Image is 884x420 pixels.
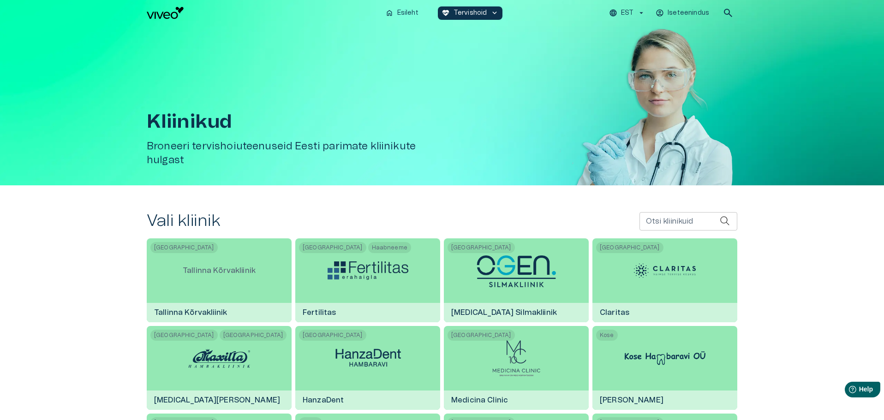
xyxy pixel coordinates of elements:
[476,254,557,288] img: Ogen Silmakliinik logo
[592,238,737,322] a: [GEOGRAPHIC_DATA]Claritas logoClaritas
[492,340,541,377] img: Medicina Clinic logo
[596,243,663,252] span: [GEOGRAPHIC_DATA]
[147,211,220,231] h2: Vali kliinik
[448,331,515,339] span: [GEOGRAPHIC_DATA]
[147,326,292,410] a: [GEOGRAPHIC_DATA][GEOGRAPHIC_DATA]Maxilla Hambakliinik logo[MEDICAL_DATA][PERSON_NAME]
[442,9,450,17] span: ecg_heart
[454,8,487,18] p: Tervishoid
[295,326,440,410] a: [GEOGRAPHIC_DATA]HanzaDent logoHanzaDent
[299,331,366,339] span: [GEOGRAPHIC_DATA]
[723,7,734,18] span: search
[328,346,408,371] img: HanzaDent logo
[812,378,884,404] iframe: Help widget launcher
[444,388,515,413] h6: Medicina Clinic
[592,326,737,410] a: KoseKose Hambaravi logo[PERSON_NAME]
[490,9,499,17] span: keyboard_arrow_down
[668,8,709,18] p: Iseteenindus
[147,140,446,167] h5: Broneeri tervishoiuteenuseid Eesti parimate kliinikute hulgast
[444,326,589,410] a: [GEOGRAPHIC_DATA]Medicina Clinic logoMedicina Clinic
[185,344,254,372] img: Maxilla Hambakliinik logo
[553,26,737,302] img: Woman with doctor's equipment
[147,238,292,322] a: [GEOGRAPHIC_DATA]Tallinna KõrvakliinikTallinna Kõrvakliinik
[630,257,699,284] img: Claritas logo
[147,7,184,19] img: Viveo logo
[444,238,589,322] a: [GEOGRAPHIC_DATA]Ogen Silmakliinik logo[MEDICAL_DATA] Silmakliinik
[295,238,440,322] a: [GEOGRAPHIC_DATA]HaabneemeFertilitas logoFertilitas
[150,243,218,252] span: [GEOGRAPHIC_DATA]
[625,351,705,365] img: Kose Hambaravi logo
[719,4,737,22] button: open search modal
[608,6,647,20] button: EST
[448,243,515,252] span: [GEOGRAPHIC_DATA]
[397,8,418,18] p: Esileht
[368,243,411,252] span: Haabneeme
[592,388,671,413] h6: [PERSON_NAME]
[150,331,218,339] span: [GEOGRAPHIC_DATA]
[444,300,564,325] h6: [MEDICAL_DATA] Silmakliinik
[175,258,263,284] p: Tallinna Kõrvakliinik
[385,9,394,17] span: home
[147,7,378,19] a: Navigate to homepage
[147,111,446,132] h1: Kliinikud
[328,261,408,280] img: Fertilitas logo
[438,6,503,20] button: ecg_heartTervishoidkeyboard_arrow_down
[592,300,637,325] h6: Claritas
[621,8,633,18] p: EST
[147,388,287,413] h6: [MEDICAL_DATA][PERSON_NAME]
[596,331,618,339] span: Kose
[295,388,351,413] h6: HanzaDent
[220,331,287,339] span: [GEOGRAPHIC_DATA]
[382,6,423,20] button: homeEsileht
[654,6,711,20] button: Iseteenindus
[295,300,344,325] h6: Fertilitas
[147,300,234,325] h6: Tallinna Kõrvakliinik
[299,243,366,252] span: [GEOGRAPHIC_DATA]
